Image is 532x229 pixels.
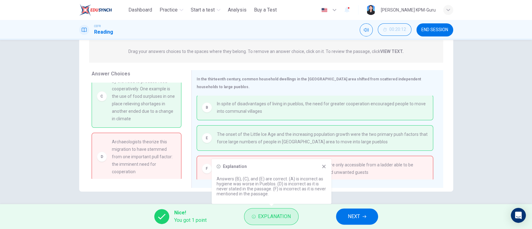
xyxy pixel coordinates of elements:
span: Start a test [191,6,215,14]
div: [PERSON_NAME] KPM-Guru [381,6,436,14]
span: END SESSION [421,27,448,32]
span: NEXT [348,212,360,221]
span: Practice [160,6,178,14]
div: F [202,164,212,174]
div: C [97,91,107,101]
div: B [202,103,212,112]
h1: Reading [94,28,113,36]
div: Mute [360,23,373,36]
p: Answers (B), (C), and (E) are correct. (A) is incorrect as hygiene was worse in Pueblos. (D) is i... [217,176,326,196]
p: Drag your answers choices to the spaces where they belong. To remove an answer choice, click on i... [128,49,404,54]
img: en [320,8,328,12]
span: The onset of the Little Ice Age and the increasing population growth were the two primary push fa... [217,131,428,146]
span: Answer Choices [92,71,130,77]
img: ELTC logo [79,4,112,16]
div: D [97,152,107,162]
span: Dashboard [128,6,152,14]
img: Profile picture [366,5,376,15]
span: You got 1 point [174,217,207,224]
div: E [202,133,212,143]
div: Open Intercom Messenger [511,208,526,223]
strong: VIEW TEXT. [380,49,404,54]
span: Buy a Test [254,6,277,14]
span: 00:20:12 [389,27,406,32]
span: People were brought together by the need to produce food cooperatively. One example is the use of... [112,70,176,122]
span: In spite of disadvantages of living in pueblos, the need for greater cooperation encouraged peopl... [217,100,428,115]
span: Explanation [258,212,291,221]
span: Analysis [228,6,247,14]
div: Hide [378,23,411,36]
span: Nice! [174,209,207,217]
span: In the thirteenth century, common household dwellings in the [GEOGRAPHIC_DATA] area shifted from ... [197,77,421,89]
h6: Explanation [223,164,247,169]
span: CEFR [94,24,101,28]
span: Archaeologists theorize this migration to have stemmed from one important pull factor: the immine... [112,138,176,175]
